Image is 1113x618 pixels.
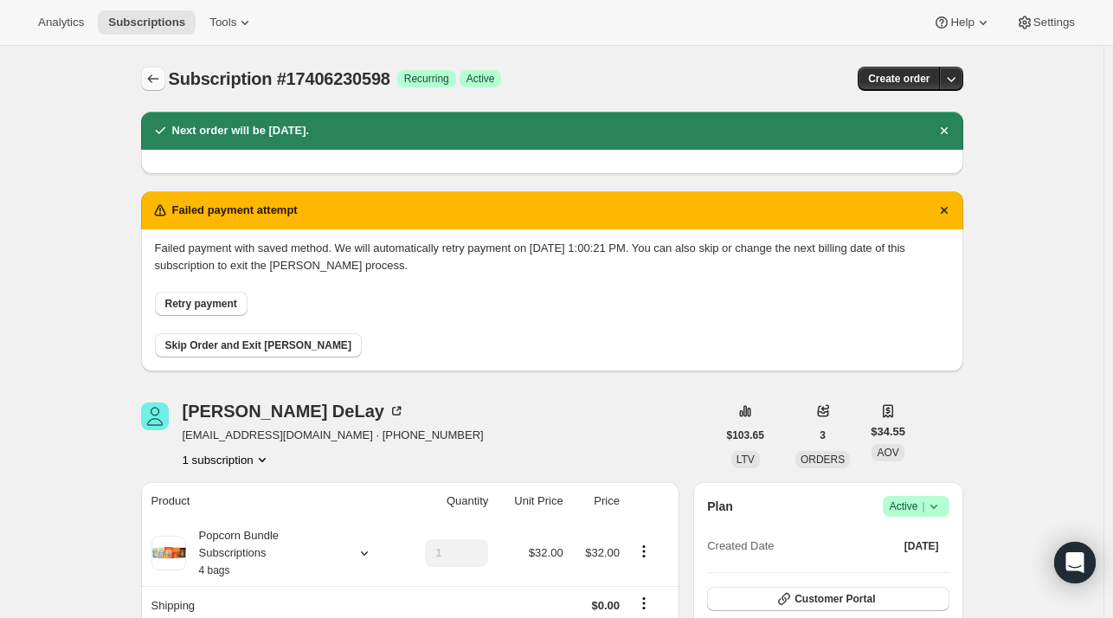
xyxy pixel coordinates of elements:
[932,119,956,143] button: Dismiss notification
[904,539,939,553] span: [DATE]
[585,546,620,559] span: $32.00
[141,482,402,520] th: Product
[569,482,625,520] th: Price
[591,599,620,612] span: $0.00
[151,536,186,570] img: product img
[172,122,310,139] h2: Next order will be [DATE].
[950,16,974,29] span: Help
[165,297,237,311] span: Retry payment
[1033,16,1075,29] span: Settings
[183,402,405,420] div: [PERSON_NAME] DeLay
[183,427,484,444] span: [EMAIL_ADDRESS][DOMAIN_NAME] · [PHONE_NUMBER]
[890,498,943,515] span: Active
[466,72,495,86] span: Active
[707,498,733,515] h2: Plan
[141,402,169,430] span: Carla DeLay
[727,428,764,442] span: $103.65
[1006,10,1085,35] button: Settings
[922,499,924,513] span: |
[707,538,774,555] span: Created Date
[871,423,905,441] span: $34.55
[493,482,568,520] th: Unit Price
[630,542,658,561] button: Product actions
[169,69,390,88] span: Subscription #17406230598
[868,72,930,86] span: Create order
[630,594,658,613] button: Shipping actions
[209,16,236,29] span: Tools
[717,423,775,447] button: $103.65
[737,454,755,466] span: LTV
[38,16,84,29] span: Analytics
[795,592,875,606] span: Customer Portal
[923,10,1001,35] button: Help
[141,67,165,91] button: Subscriptions
[172,202,298,219] h2: Failed payment attempt
[404,72,449,86] span: Recurring
[108,16,185,29] span: Subscriptions
[401,482,493,520] th: Quantity
[707,587,949,611] button: Customer Portal
[165,338,351,352] span: Skip Order and Exit [PERSON_NAME]
[199,564,230,576] small: 4 bags
[183,451,271,468] button: Product actions
[155,333,362,357] button: Skip Order and Exit [PERSON_NAME]
[98,10,196,35] button: Subscriptions
[186,527,342,579] div: Popcorn Bundle Subscriptions
[932,198,956,222] button: Dismiss notification
[155,240,949,274] p: Failed payment with saved method. We will automatically retry payment on [DATE] 1:00:21 PM. You c...
[529,546,563,559] span: $32.00
[820,428,826,442] span: 3
[894,534,949,558] button: [DATE]
[809,423,836,447] button: 3
[28,10,94,35] button: Analytics
[877,447,898,459] span: AOV
[858,67,940,91] button: Create order
[801,454,845,466] span: ORDERS
[1054,542,1096,583] div: Open Intercom Messenger
[199,10,264,35] button: Tools
[155,292,248,316] button: Retry payment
